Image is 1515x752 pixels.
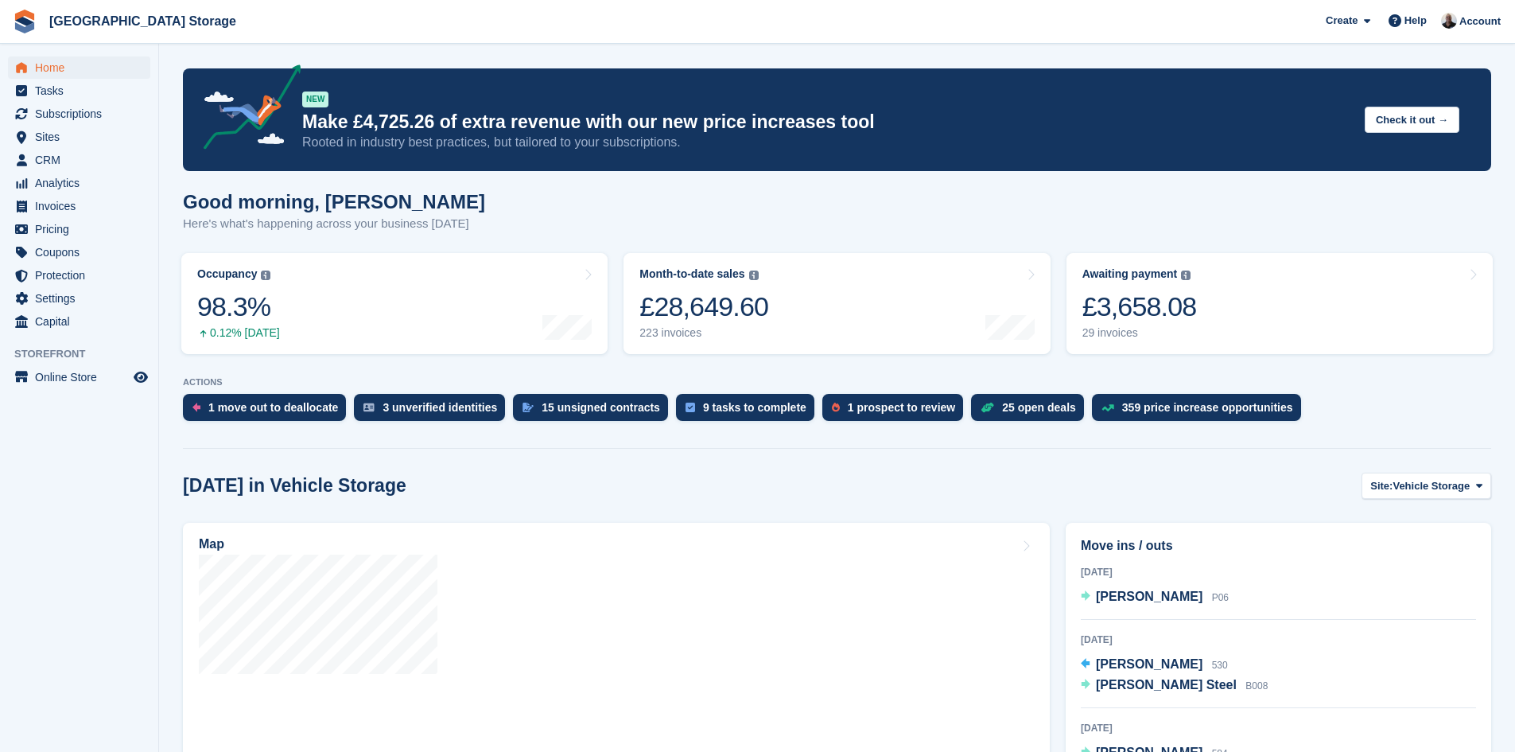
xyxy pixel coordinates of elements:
[1096,657,1202,671] span: [PERSON_NAME]
[8,310,150,333] a: menu
[35,56,130,79] span: Home
[35,172,130,194] span: Analytics
[35,264,130,286] span: Protection
[1082,267,1178,281] div: Awaiting payment
[639,267,744,281] div: Month-to-date sales
[1212,660,1228,671] span: 530
[1081,536,1476,555] h2: Move ins / outs
[35,149,130,171] span: CRM
[183,394,354,429] a: 1 move out to deallocate
[302,111,1352,134] p: Make £4,725.26 of extra revenue with our new price increases tool
[183,377,1491,388] p: ACTIONS
[1081,655,1228,676] a: [PERSON_NAME] 530
[183,191,485,212] h1: Good morning, [PERSON_NAME]
[1245,680,1268,692] span: B008
[623,253,1050,354] a: Month-to-date sales £28,649.60 223 invoices
[8,172,150,194] a: menu
[1101,404,1114,411] img: price_increase_opportunities-93ffe204e8149a01c8c9dc8f82e8f89637d9d84a8eef4429ea346261dce0b2c0.svg
[1092,394,1309,429] a: 359 price increase opportunities
[1096,590,1202,603] span: [PERSON_NAME]
[8,264,150,286] a: menu
[261,271,270,280] img: icon-info-grey-7440780725fd019a000dd9b08b2336e03edf1995a4989e88bcd33f0948082b44.svg
[1365,107,1459,133] button: Check it out →
[1081,676,1268,696] a: [PERSON_NAME] Steel B008
[848,401,955,414] div: 1 prospect to review
[8,103,150,125] a: menu
[1002,401,1076,414] div: 25 open deals
[8,366,150,388] a: menu
[197,267,257,281] div: Occupancy
[35,103,130,125] span: Subscriptions
[1212,592,1229,603] span: P06
[8,126,150,148] a: menu
[43,8,243,34] a: [GEOGRAPHIC_DATA] Storage
[354,394,513,429] a: 3 unverified identities
[35,218,130,240] span: Pricing
[749,271,759,280] img: icon-info-grey-7440780725fd019a000dd9b08b2336e03edf1995a4989e88bcd33f0948082b44.svg
[1370,478,1393,494] span: Site:
[1326,13,1358,29] span: Create
[35,310,130,333] span: Capital
[542,401,660,414] div: 15 unsigned contracts
[1122,401,1293,414] div: 359 price increase opportunities
[35,80,130,102] span: Tasks
[35,287,130,310] span: Settings
[522,403,534,412] img: contract_signature_icon-13c848040528278c33f63329250d36e43548de30e8caae1d1a13099fd9432cc5.svg
[183,215,485,233] p: Here's what's happening across your business [DATE]
[676,394,822,429] a: 9 tasks to complete
[1081,565,1476,579] div: [DATE]
[8,287,150,310] a: menu
[8,80,150,102] a: menu
[190,64,301,155] img: price-adjustments-announcement-icon-8257ccfd72463d97f412b2fc003d46551f7dbcb40ab6d574587a9cd5c0d94...
[13,10,37,33] img: stora-icon-8386f47178a22dfd0bd8f6a31ec36ba5ce8667c1dd55bd0f319d3a0aa187defe.svg
[971,394,1092,429] a: 25 open deals
[639,290,768,323] div: £28,649.60
[1082,326,1197,340] div: 29 invoices
[131,368,150,387] a: Preview store
[1081,587,1229,608] a: [PERSON_NAME] P06
[192,403,200,412] img: move_outs_to_deallocate_icon-f764333ba52eb49d3ac5e1228854f67142a1ed5810a6f6cc68b1a99e826820c5.svg
[199,537,224,551] h2: Map
[832,403,840,412] img: prospect-51fa495bee0391a8d652442698ab0144808aea92771e9ea1ae160a38d050c398.svg
[639,326,768,340] div: 223 invoices
[8,149,150,171] a: menu
[8,56,150,79] a: menu
[363,403,375,412] img: verify_identity-adf6edd0f0f0b5bbfe63781bf79b02c33cf7c696d77639b501bdc392416b5a36.svg
[8,195,150,217] a: menu
[35,366,130,388] span: Online Store
[1393,478,1470,494] span: Vehicle Storage
[1181,271,1191,280] img: icon-info-grey-7440780725fd019a000dd9b08b2336e03edf1995a4989e88bcd33f0948082b44.svg
[197,290,280,323] div: 98.3%
[513,394,676,429] a: 15 unsigned contracts
[181,253,608,354] a: Occupancy 98.3% 0.12% [DATE]
[208,401,338,414] div: 1 move out to deallocate
[197,326,280,340] div: 0.12% [DATE]
[1404,13,1427,29] span: Help
[686,403,695,412] img: task-75834270c22a3079a89374b754ae025e5fb1db73e45f91037f5363f120a921f8.svg
[1082,290,1197,323] div: £3,658.08
[1096,678,1237,692] span: [PERSON_NAME] Steel
[35,241,130,263] span: Coupons
[1441,13,1457,29] img: Keith Strivens
[1081,721,1476,735] div: [DATE]
[35,126,130,148] span: Sites
[1081,633,1476,647] div: [DATE]
[822,394,971,429] a: 1 prospect to review
[35,195,130,217] span: Invoices
[8,218,150,240] a: menu
[703,401,806,414] div: 9 tasks to complete
[981,402,994,413] img: deal-1b604bf984904fb50ccaf53a9ad4b4a5d6e5aea283cecdc64d6e3604feb123c2.svg
[14,346,158,362] span: Storefront
[302,92,328,107] div: NEW
[8,241,150,263] a: menu
[183,475,406,497] h2: [DATE] in Vehicle Storage
[302,134,1352,151] p: Rooted in industry best practices, but tailored to your subscriptions.
[1362,473,1491,499] button: Site: Vehicle Storage
[383,401,497,414] div: 3 unverified identities
[1459,14,1501,29] span: Account
[1066,253,1493,354] a: Awaiting payment £3,658.08 29 invoices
